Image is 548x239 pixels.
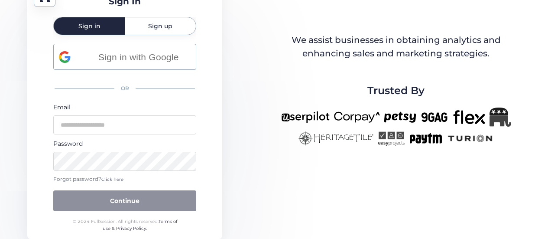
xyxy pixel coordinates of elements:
img: paytm-new.png [409,131,442,146]
img: 9gag-new.png [420,108,449,127]
img: Republicanlogo-bw.png [490,108,511,127]
button: Continue [53,190,196,211]
img: heritagetile-new.png [298,131,373,146]
span: Sign in with Google [86,50,191,64]
img: petsy-new.png [384,108,416,127]
span: Sign in [78,23,101,29]
div: We assist businesses in obtaining analytics and enhancing sales and marketing strategies. [282,33,510,61]
span: Click here [101,177,123,182]
div: Forgot password? [53,175,196,183]
div: © 2024 FullSession. All rights reserved. [69,218,181,232]
span: Trusted By [367,82,425,99]
img: userpilot-new.png [281,108,330,127]
div: OR [53,79,196,98]
img: turion-new.png [447,131,494,146]
div: Email [53,102,196,112]
img: corpay-new.png [334,108,380,127]
span: Sign up [148,23,172,29]
img: easyprojects-new.png [378,131,405,146]
a: Terms of use & Privacy Policy. [103,219,177,231]
div: Password [53,139,196,148]
img: flex-new.png [453,108,485,127]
